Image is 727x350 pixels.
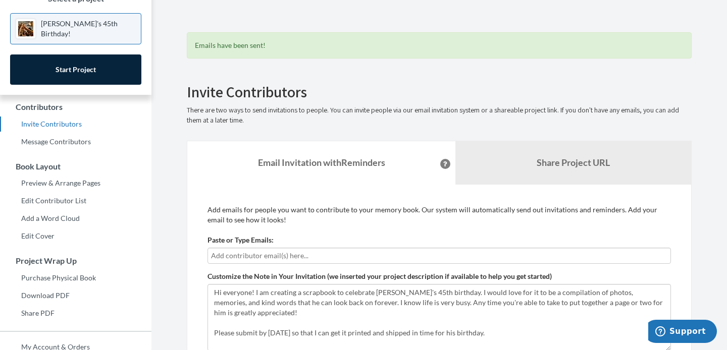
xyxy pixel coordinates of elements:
h3: Project Wrap Up [1,256,151,265]
input: Add contributor email(s) here... [211,250,667,261]
label: Customize the Note in Your Invitation (we inserted your project description if available to help ... [207,271,552,281]
p: [PERSON_NAME]'s 45th Birthday! [41,19,136,39]
a: Start Project [10,54,141,85]
a: [PERSON_NAME]'s 45th Birthday! [10,13,141,44]
h3: Book Layout [1,162,151,171]
p: Add emails for people you want to contribute to your memory book. Our system will automatically s... [207,205,671,225]
label: Paste or Type Emails: [207,235,274,245]
h3: Contributors [1,102,151,111]
b: Share Project URL [537,157,610,168]
iframe: Opens a widget where you can chat to one of our agents [648,320,717,345]
h2: Invite Contributors [187,84,692,100]
p: There are two ways to send invitations to people. You can invite people via our email invitation ... [187,105,692,126]
strong: Email Invitation with Reminders [258,157,385,168]
div: Emails have been sent! [187,32,692,59]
